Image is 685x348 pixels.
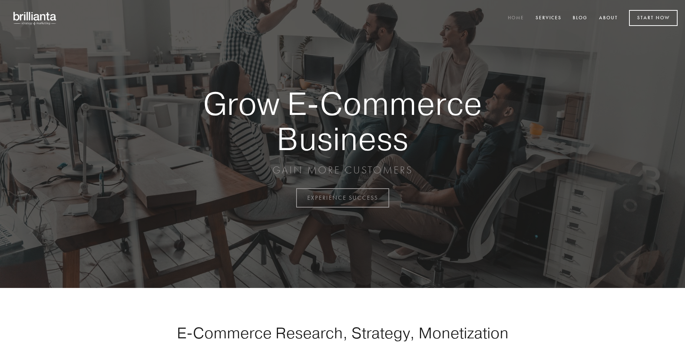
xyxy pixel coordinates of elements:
a: EXPERIENCE SUCCESS [296,188,389,208]
a: Services [531,12,566,24]
strong: Grow E-Commerce Business [177,86,508,156]
img: brillianta - research, strategy, marketing [7,7,63,29]
a: About [594,12,623,24]
h1: E-Commerce Research, Strategy, Monetization [153,324,532,342]
p: GAIN MORE CUSTOMERS [177,163,508,177]
a: Start Now [629,10,678,26]
a: Home [503,12,529,24]
a: Blog [568,12,592,24]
